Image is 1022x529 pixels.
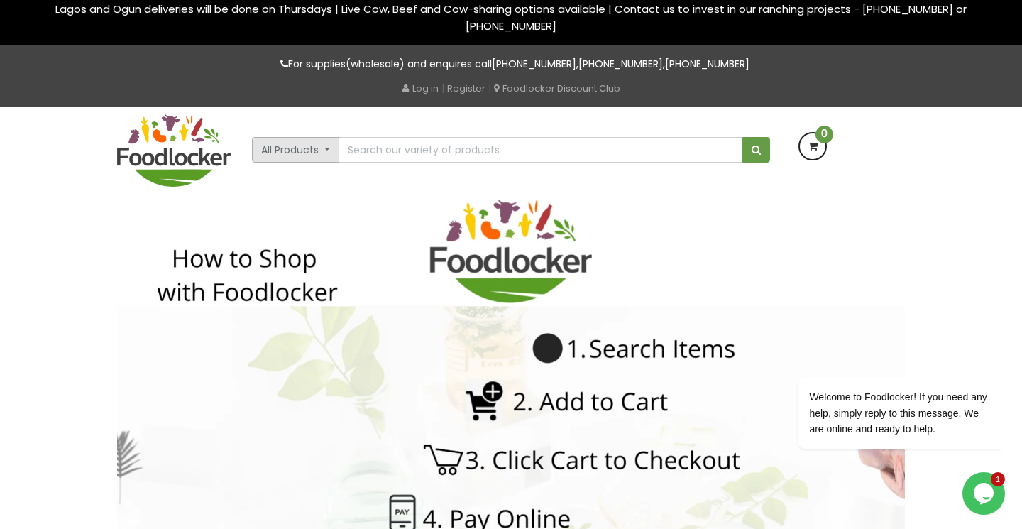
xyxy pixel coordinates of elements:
a: Log in [402,82,439,95]
a: [PHONE_NUMBER] [492,57,576,71]
span: Lagos and Ogun deliveries will be done on Thursdays | Live Cow, Beef and Cow-sharing options avai... [55,1,967,33]
button: All Products [252,137,339,163]
input: Search our variety of products [339,137,743,163]
a: [PHONE_NUMBER] [578,57,663,71]
iframe: chat widget [752,249,1008,465]
span: | [441,81,444,95]
span: | [488,81,491,95]
span: 0 [815,126,833,143]
img: FoodLocker [117,114,231,187]
a: Register [447,82,485,95]
a: Foodlocker Discount Club [494,82,620,95]
iframe: chat widget [962,472,1008,515]
p: For supplies(wholesale) and enquires call , , [117,56,905,72]
a: [PHONE_NUMBER] [665,57,749,71]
